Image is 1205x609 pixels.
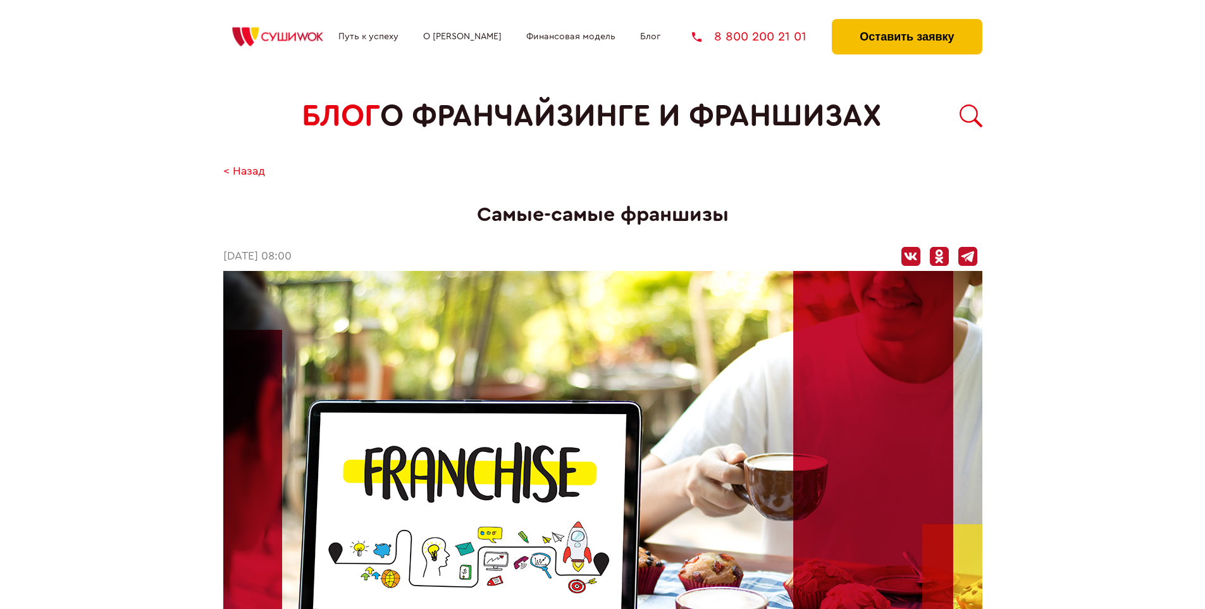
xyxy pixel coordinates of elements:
a: Путь к успеху [338,32,399,42]
time: [DATE] 08:00 [223,250,292,263]
a: 8 800 200 21 01 [692,30,806,43]
span: БЛОГ [302,99,380,134]
a: Блог [640,32,660,42]
span: о франчайзинге и франшизах [380,99,881,134]
span: 8 800 200 21 01 [714,30,806,43]
h1: Самые-самые франшизы [223,203,982,227]
a: Финансовая модель [526,32,615,42]
button: Оставить заявку [832,19,982,54]
a: < Назад [223,165,265,179]
a: О [PERSON_NAME] [423,32,502,42]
